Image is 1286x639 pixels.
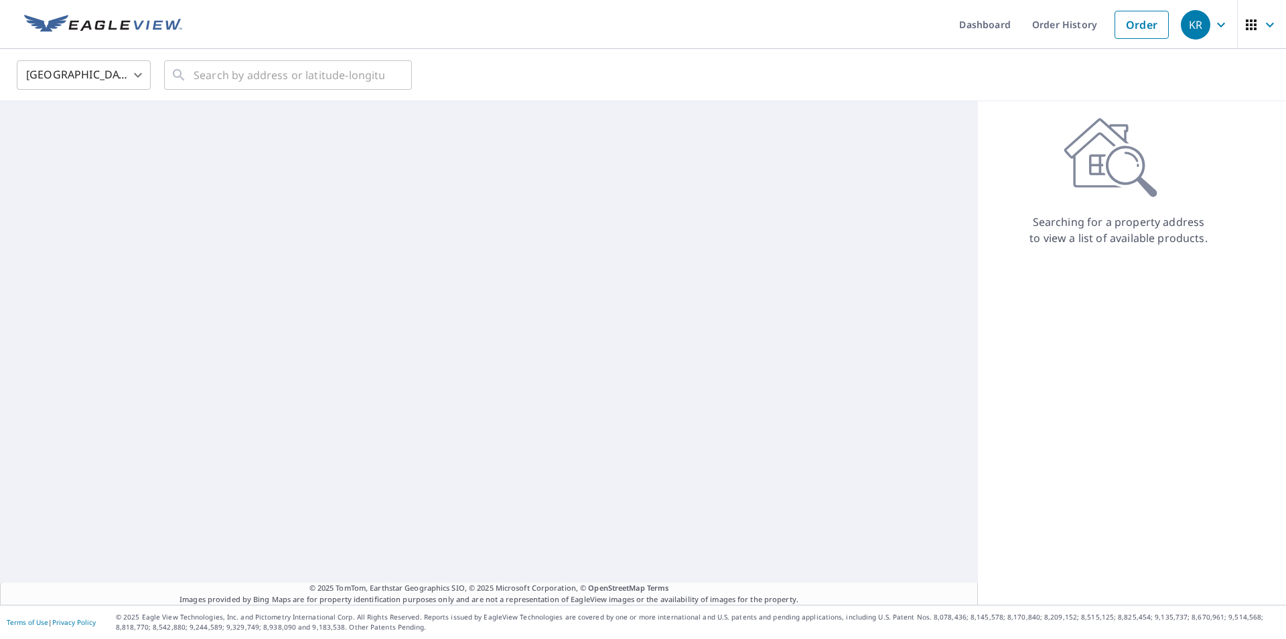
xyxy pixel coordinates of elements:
[1029,214,1208,246] p: Searching for a property address to view a list of available products.
[116,612,1279,632] p: © 2025 Eagle View Technologies, Inc. and Pictometry International Corp. All Rights Reserved. Repo...
[194,56,384,94] input: Search by address or latitude-longitude
[52,618,96,627] a: Privacy Policy
[24,15,182,35] img: EV Logo
[7,618,48,627] a: Terms of Use
[588,583,644,593] a: OpenStreetMap
[1115,11,1169,39] a: Order
[17,56,151,94] div: [GEOGRAPHIC_DATA]
[647,583,669,593] a: Terms
[1181,10,1210,40] div: KR
[309,583,669,594] span: © 2025 TomTom, Earthstar Geographics SIO, © 2025 Microsoft Corporation, ©
[7,618,96,626] p: |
